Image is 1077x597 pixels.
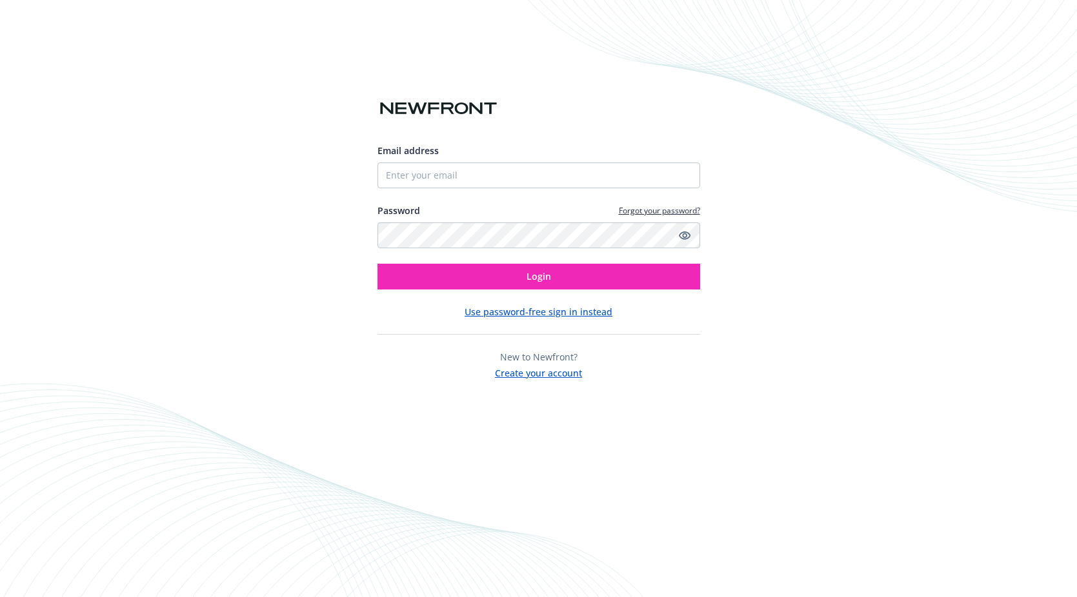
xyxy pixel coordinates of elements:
[377,97,499,120] img: Newfront logo
[377,162,700,188] input: Enter your email
[377,264,700,289] button: Login
[619,205,700,216] a: Forgot your password?
[377,144,439,157] span: Email address
[377,222,700,248] input: Enter your password
[527,270,551,282] span: Login
[500,351,578,363] span: New to Newfront?
[465,305,612,318] button: Use password-free sign in instead
[677,228,692,243] a: Show password
[377,204,420,217] label: Password
[495,364,582,380] button: Create your account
